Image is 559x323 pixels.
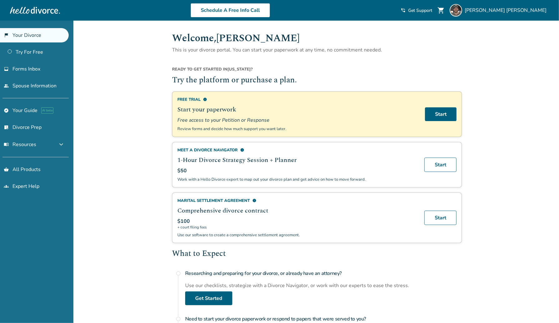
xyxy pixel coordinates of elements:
[177,198,417,203] div: Marital Settlement Agreement
[185,282,462,289] div: Use our checklists, strategize with a Divorce Navigator, or work with our experts to ease the str...
[177,117,418,124] span: Free access to your Petition or Response
[4,184,9,189] span: groups
[185,291,232,305] a: Get Started
[4,142,9,147] span: menu_book
[177,155,417,165] h2: 1-Hour Divorce Strategy Session + Planner
[252,198,256,203] span: info
[4,125,9,130] span: list_alt_check
[177,97,418,102] div: Free Trial
[190,3,270,17] a: Schedule A Free Info Call
[4,33,9,38] span: flag_2
[172,31,462,46] h1: Welcome, [PERSON_NAME]
[4,141,36,148] span: Resources
[465,7,549,14] span: [PERSON_NAME] [PERSON_NAME]
[177,206,417,215] h2: Comprehensive divorce contract
[12,66,40,72] span: Forms Inbox
[424,211,457,225] a: Start
[177,126,418,132] p: Review forms and decide how much support you want later.
[424,158,457,172] a: Start
[177,232,417,238] p: Use our software to create a comprehensive settlement agreement.
[176,271,181,276] span: radio_button_unchecked
[425,107,457,121] a: Start
[4,167,9,172] span: shopping_basket
[41,107,53,114] span: AI beta
[177,218,190,225] span: $100
[172,66,462,75] div: [US_STATE] ?
[172,46,462,54] p: This is your divorce portal. You can start your paperwork at any time, no commitment needed.
[176,316,181,321] span: radio_button_unchecked
[4,108,9,113] span: explore
[401,7,432,13] a: phone_in_talkGet Support
[172,66,227,72] span: Ready to get started in
[177,105,418,114] h2: Start your paperwork
[4,66,9,71] span: inbox
[408,7,432,13] span: Get Support
[240,148,244,152] span: info
[401,8,406,13] span: phone_in_talk
[177,225,417,230] span: + court filing fees
[203,97,207,101] span: info
[177,177,417,182] p: Work with a Hello Divorce expert to map out your divorce plan and get advice on how to move forward.
[4,83,9,88] span: people
[450,4,462,17] img: Matthew Marr
[177,167,187,174] span: $50
[437,7,445,14] span: shopping_cart
[177,147,417,153] div: Meet a divorce navigator
[57,141,65,148] span: expand_more
[185,267,462,280] h4: Researching and preparing for your divorce, or already have an attorney?
[172,248,462,260] h2: What to Expect
[172,75,462,86] h2: Try the platform or purchase a plan.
